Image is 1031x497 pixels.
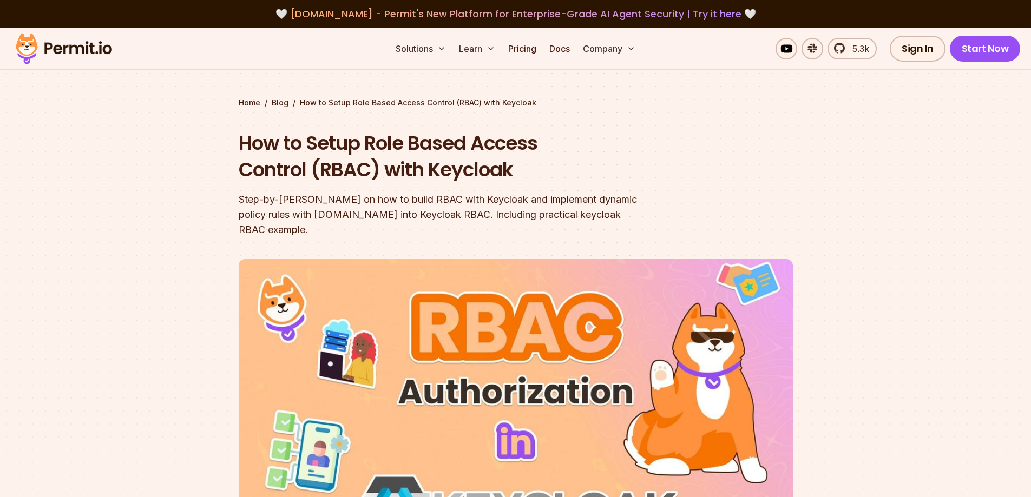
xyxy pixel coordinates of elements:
button: Company [579,38,640,59]
a: Start Now [950,36,1021,62]
div: Step-by-[PERSON_NAME] on how to build RBAC with Keycloak and implement dynamic policy rules with ... [239,192,654,237]
a: Sign In [890,36,945,62]
button: Solutions [391,38,450,59]
a: Pricing [504,38,541,59]
div: 🤍 🤍 [26,6,1005,22]
h1: How to Setup Role Based Access Control (RBAC) with Keycloak [239,130,654,183]
div: / / [239,97,793,108]
span: [DOMAIN_NAME] - Permit's New Platform for Enterprise-Grade AI Agent Security | [290,7,741,21]
a: Blog [272,97,288,108]
a: Docs [545,38,574,59]
a: Home [239,97,260,108]
a: 5.3k [828,38,877,59]
button: Learn [455,38,500,59]
a: Try it here [693,7,741,21]
img: Permit logo [11,30,117,67]
span: 5.3k [846,42,869,55]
